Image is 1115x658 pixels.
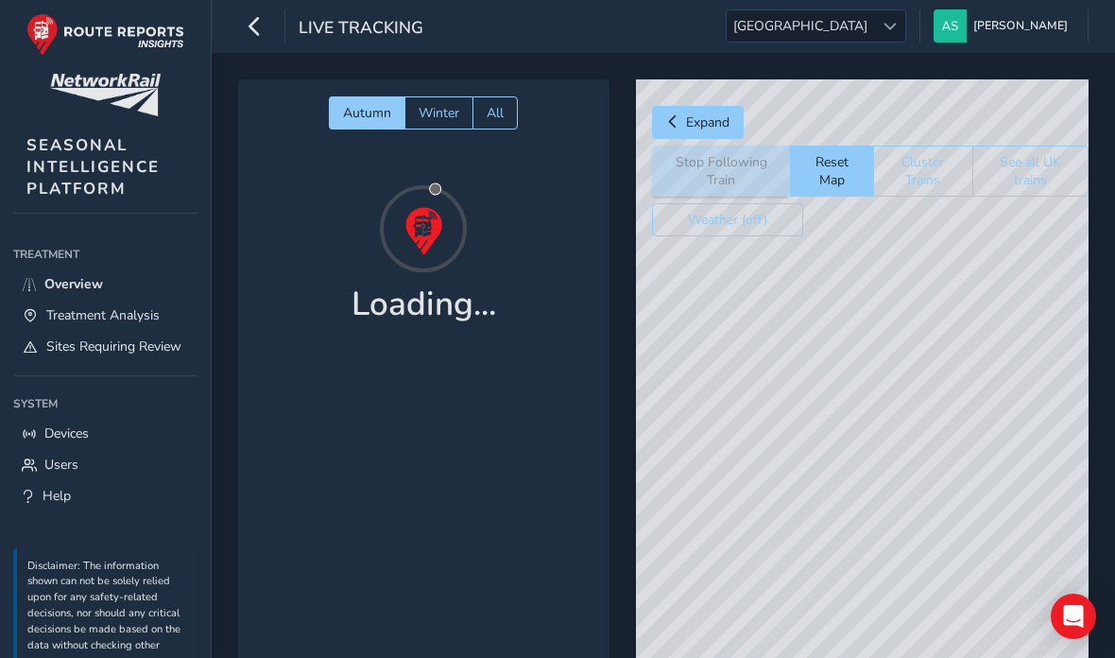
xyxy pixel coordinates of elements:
[873,146,973,197] button: Cluster Trains
[13,300,197,331] a: Treatment Analysis
[44,456,78,474] span: Users
[972,146,1089,197] button: See all UK trains
[487,104,504,122] span: All
[727,10,874,42] span: [GEOGRAPHIC_DATA]
[652,106,744,139] button: Expand
[46,338,181,355] span: Sites Requiring Review
[44,424,89,442] span: Devices
[13,390,197,418] div: System
[652,203,803,236] button: Weather (off)
[13,268,197,300] a: Overview
[419,104,459,122] span: Winter
[43,487,71,505] span: Help
[13,240,197,268] div: Treatment
[1051,594,1096,639] div: Open Intercom Messenger
[934,9,967,43] img: diamond-layout
[973,9,1068,43] span: [PERSON_NAME]
[50,74,161,116] img: customer logo
[13,331,197,362] a: Sites Requiring Review
[26,13,184,56] img: rr logo
[13,418,197,449] a: Devices
[329,96,404,130] button: Autumn
[934,9,1074,43] button: [PERSON_NAME]
[352,285,496,324] h1: Loading...
[686,113,729,131] span: Expand
[299,16,423,43] span: Live Tracking
[13,449,197,480] a: Users
[343,104,391,122] span: Autumn
[44,275,103,293] span: Overview
[46,306,160,324] span: Treatment Analysis
[472,96,518,130] button: All
[404,96,472,130] button: Winter
[26,134,160,199] span: SEASONAL INTELLIGENCE PLATFORM
[790,146,873,197] button: Reset Map
[13,480,197,511] a: Help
